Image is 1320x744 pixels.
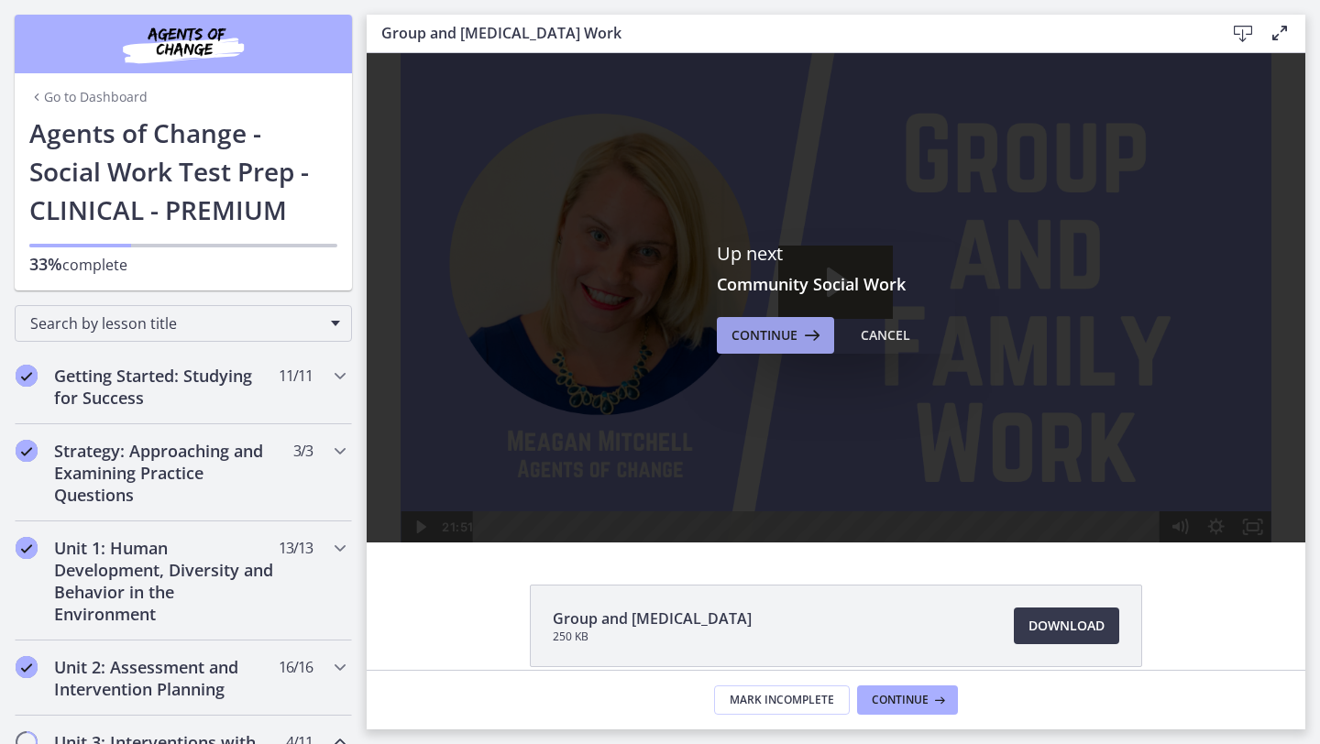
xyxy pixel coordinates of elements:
span: Search by lesson title [30,313,322,334]
div: Cancel [861,324,910,346]
button: Continue [857,685,958,715]
h3: Community Social Work [717,273,955,295]
span: 13 / 13 [279,537,313,559]
div: Search by lesson title [15,305,352,342]
h2: Getting Started: Studying for Success [54,365,278,409]
h3: Group and [MEDICAL_DATA] Work [381,22,1195,44]
button: Show settings menu [831,458,868,489]
i: Completed [16,537,38,559]
button: Cancel [846,317,925,354]
p: Up next [717,242,955,266]
i: Completed [16,656,38,678]
button: Continue [717,317,834,354]
h2: Strategy: Approaching and Examining Practice Questions [54,440,278,506]
img: Agents of Change [73,22,293,66]
span: Mark Incomplete [730,693,834,707]
span: 250 KB [553,629,752,644]
span: Download [1028,615,1105,637]
button: Mark Incomplete [714,685,850,715]
div: Playbar [120,458,786,489]
h1: Agents of Change - Social Work Test Prep - CLINICAL - PREMIUM [29,114,337,229]
i: Completed [16,365,38,387]
span: 11 / 11 [279,365,313,387]
button: Mute [795,458,831,489]
span: Group and [MEDICAL_DATA] [553,607,752,629]
a: Go to Dashboard [29,88,148,106]
span: 16 / 16 [279,656,313,678]
h2: Unit 1: Human Development, Diversity and Behavior in the Environment [54,537,278,625]
button: Fullscreen [868,458,905,489]
span: Continue [872,693,929,707]
p: complete [29,253,337,276]
h2: Unit 2: Assessment and Intervention Planning [54,656,278,700]
button: Play Video [34,458,71,489]
button: Play Video: cls57b8rkbac72sj77c0.mp4 [412,192,526,266]
span: Continue [731,324,797,346]
span: 3 / 3 [293,440,313,462]
a: Download [1014,607,1119,644]
i: Completed [16,440,38,462]
span: 33% [29,253,62,275]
